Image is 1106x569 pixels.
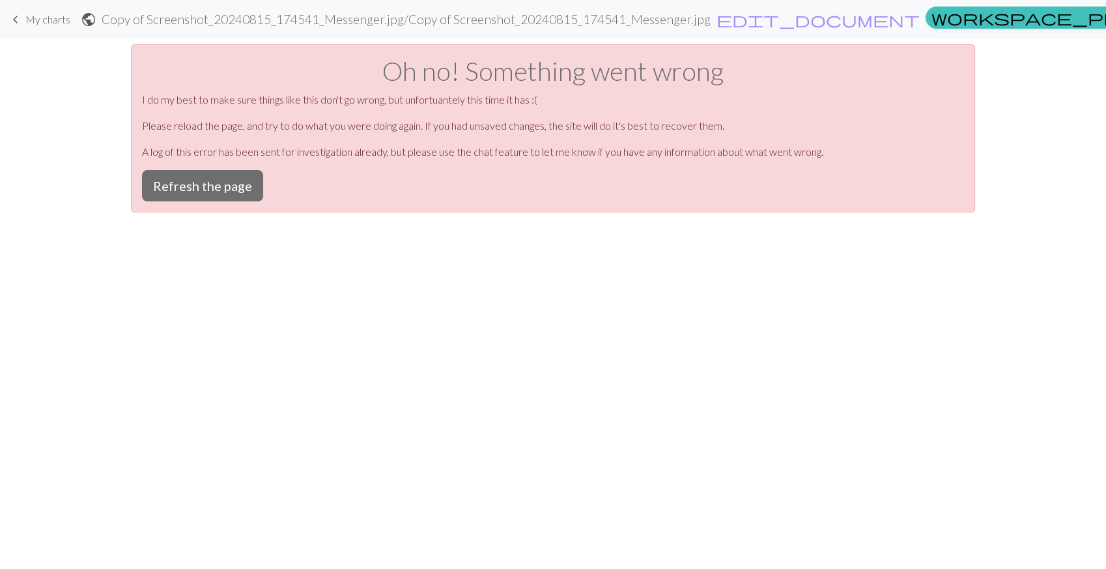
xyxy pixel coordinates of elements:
span: keyboard_arrow_left [8,10,23,29]
p: A log of this error has been sent for investigation already, but please use the chat feature to l... [142,144,964,160]
span: public [81,10,96,29]
h2: Copy of Screenshot_20240815_174541_Messenger.jpg / Copy of Screenshot_20240815_174541_Messenger.jpg [102,12,711,27]
p: Please reload the page, and try to do what you were doing again. If you had unsaved changes, the ... [142,118,964,134]
p: I do my best to make sure things like this don't go wrong, but unfortuantely this time it has :( [142,92,964,108]
span: My charts [25,13,70,25]
a: My charts [8,8,70,31]
button: Refresh the page [142,170,263,201]
h1: Oh no! Something went wrong [142,55,964,87]
span: edit_document [716,10,920,29]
